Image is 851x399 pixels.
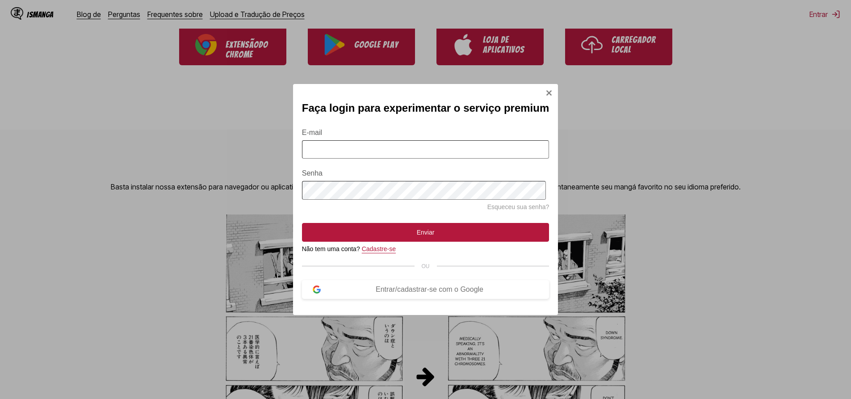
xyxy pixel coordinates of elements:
[302,102,549,114] font: Faça login para experimentar o serviço premium
[302,223,549,242] button: Enviar
[487,203,549,210] a: Esqueceu sua senha?
[302,280,549,299] button: Entrar/cadastrar-se com o Google
[313,286,321,294] img: logotipo do Google
[293,84,558,315] div: Entrar no Modal
[362,245,396,252] a: Cadastre-se
[422,263,430,269] font: OU
[302,169,323,177] font: Senha
[302,129,322,136] font: E-mail
[417,229,435,236] font: Enviar
[376,286,483,293] font: Entrar/cadastrar-se com o Google
[302,245,360,252] font: Não tem uma conta?
[545,89,553,97] img: Fechar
